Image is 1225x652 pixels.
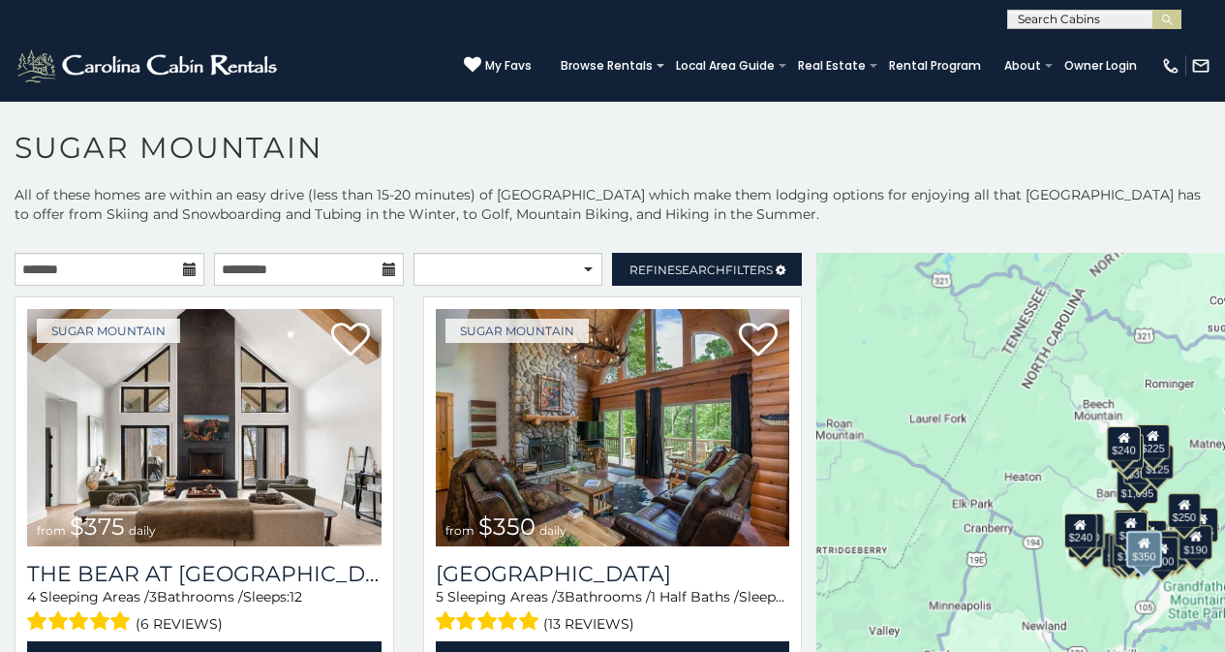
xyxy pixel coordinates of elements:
span: (13 reviews) [543,611,634,636]
div: $240 [1064,513,1097,548]
div: $195 [1155,531,1188,566]
span: $375 [70,512,125,541]
a: Add to favorites [331,321,370,361]
span: $350 [478,512,536,541]
img: White-1-2.png [15,47,283,85]
span: (6 reviews) [136,611,223,636]
div: $500 [1146,537,1179,572]
span: 5 [436,588,444,605]
a: Grouse Moor Lodge from $350 daily [436,309,790,546]
span: daily [539,523,567,538]
div: $155 [1109,534,1142,569]
h3: Grouse Moor Lodge [436,561,790,587]
a: Browse Rentals [551,52,662,79]
a: Add to favorites [739,321,778,361]
span: 4 [27,588,36,605]
div: $240 [1107,426,1140,461]
span: 12 [290,588,302,605]
a: Owner Login [1055,52,1147,79]
span: 1 Half Baths / [651,588,739,605]
span: from [37,523,66,538]
div: $200 [1134,520,1167,555]
span: from [445,523,475,538]
img: The Bear At Sugar Mountain [27,309,382,546]
a: Rental Program [879,52,991,79]
div: $175 [1113,532,1146,567]
div: Sleeping Areas / Bathrooms / Sleeps: [436,587,790,636]
img: Grouse Moor Lodge [436,309,790,546]
img: phone-regular-white.png [1161,56,1180,76]
a: Sugar Mountain [445,319,589,343]
a: Real Estate [788,52,875,79]
a: About [995,52,1051,79]
a: My Favs [464,56,532,76]
div: $225 [1136,424,1169,459]
a: Local Area Guide [666,52,784,79]
div: $1,095 [1117,469,1159,504]
span: Search [675,263,725,277]
a: The Bear At Sugar Mountain from $375 daily [27,309,382,546]
span: daily [129,523,156,538]
a: Sugar Mountain [37,319,180,343]
div: $250 [1168,493,1201,528]
a: RefineSearchFilters [612,253,802,286]
span: 3 [149,588,157,605]
a: The Bear At [GEOGRAPHIC_DATA] [27,561,382,587]
div: $155 [1185,508,1218,543]
div: Sleeping Areas / Bathrooms / Sleeps: [27,587,382,636]
div: $350 [1126,531,1161,568]
div: $125 [1141,445,1174,480]
div: $190 [1179,525,1211,560]
div: $190 [1114,510,1147,544]
a: [GEOGRAPHIC_DATA] [436,561,790,587]
img: mail-regular-white.png [1191,56,1210,76]
span: Refine Filters [629,263,773,277]
div: $300 [1115,512,1148,546]
span: 12 [785,588,798,605]
span: My Favs [485,57,532,75]
span: 3 [557,588,565,605]
h3: The Bear At Sugar Mountain [27,561,382,587]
